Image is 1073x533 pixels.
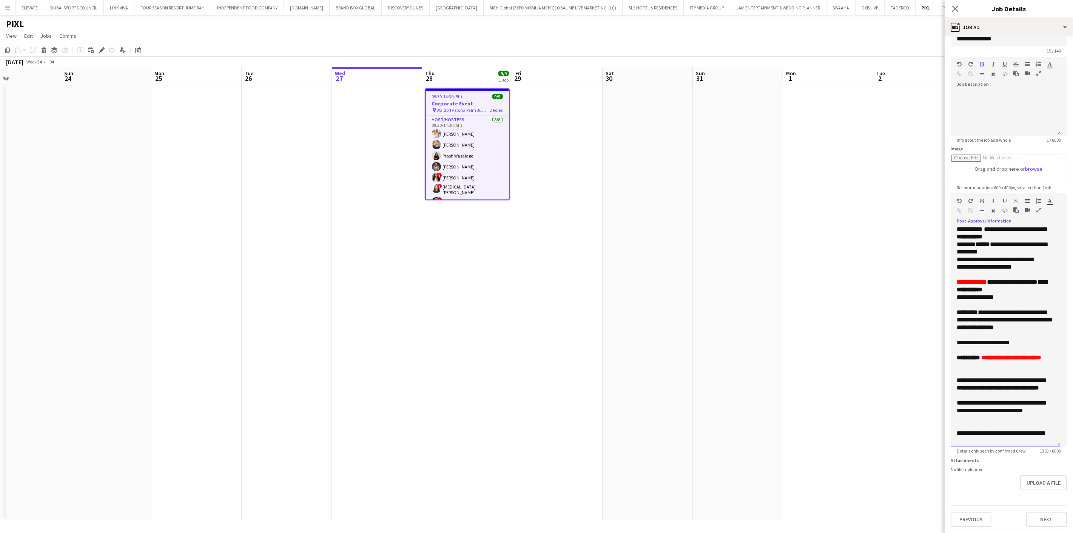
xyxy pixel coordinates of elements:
span: 26 [244,74,253,83]
button: Horizontal Line [979,208,985,214]
button: Fullscreen [1036,70,1041,76]
button: Undo [957,198,962,204]
button: Text Color [1047,61,1053,67]
button: Insert video [1025,207,1030,213]
button: Strikethrough [1013,61,1019,67]
span: 29 [514,74,521,83]
button: Italic [991,198,996,204]
div: 1 Job [499,77,509,83]
button: DISCOVERY DUNES [382,0,430,15]
span: 1 / 8000 [1041,137,1067,143]
span: 30 [604,74,614,83]
app-card-role: Host/Hostess8/809:30-14:30 (5h)[PERSON_NAME][PERSON_NAME]Prash Wasalage[PERSON_NAME]![PERSON_NAME... [426,116,509,220]
button: Fullscreen [1036,207,1041,213]
button: ELEVATE [15,0,44,15]
span: Wed [335,70,345,77]
span: 31 [695,74,705,83]
button: Horizontal Line [979,71,985,77]
button: Strikethrough [1013,198,1019,204]
span: Details only seen by confirmed Crew [951,448,1032,454]
span: 25 [153,74,164,83]
div: [DATE] [6,58,23,66]
button: Unordered List [1025,198,1030,204]
span: Info about the job as a whole [951,137,1017,143]
span: Waldorf Astoria Palm Jumeirah [437,107,490,113]
span: Recommendation: 600 x 400px, smaller than 2mb [951,185,1057,190]
a: Comms [56,31,79,41]
span: Mon [786,70,796,77]
button: JAM ENTERTAINMENT & WEDDING PLANNER [730,0,826,15]
app-job-card: 09:30-14:30 (5h)9/9Corporate Event Waldorf Astoria Palm Jumeirah2 RolesHost/Hostess8/809:30-14:30... [425,88,510,200]
span: 1363 / 8000 [1034,448,1067,454]
span: ! [438,197,442,202]
div: +04 [47,59,54,65]
button: BRAND BOX GLOBAL [330,0,382,15]
button: LINK VIVA [104,0,134,15]
span: Sun [64,70,73,77]
a: Jobs [37,31,55,41]
button: FADERCO [885,0,916,15]
button: Undo [957,61,962,67]
span: 24 [63,74,73,83]
span: 09:30-14:30 (5h) [432,94,462,99]
h1: PIXL [6,18,24,29]
button: Clear Formatting [991,71,996,77]
button: MCH Global (EXPOMOBILIA MCH GLOBAL ME LIVE MARKETING LLC) [484,0,623,15]
span: Edit [24,32,33,39]
button: SWAAHA [826,0,856,15]
h3: Corporate Event [426,100,509,107]
span: Mon [154,70,164,77]
button: Previous [951,512,991,527]
button: [GEOGRAPHIC_DATA] [430,0,484,15]
label: Attachments [951,457,979,463]
button: Underline [1002,198,1007,204]
span: Tue [245,70,253,77]
button: Upload a file [1020,475,1067,490]
button: PIXL [916,0,936,15]
button: Insert video [1025,70,1030,76]
span: Fri [515,70,521,77]
span: Comms [59,32,76,39]
button: Ordered List [1036,198,1041,204]
span: Week 34 [25,59,44,65]
h3: Job Details [945,4,1073,14]
button: Unordered List [1025,61,1030,67]
button: Paste as plain text [1013,70,1019,76]
span: Thu [425,70,435,77]
span: 1 [785,74,796,83]
button: [DOMAIN_NAME] [284,0,330,15]
button: Redo [968,61,973,67]
button: Bold [979,198,985,204]
button: INDEPENDENT FOOD COMPANY [211,0,284,15]
button: Next [1026,512,1067,527]
button: Underline [1002,61,1007,67]
button: Ordered List [1036,61,1041,67]
button: Bold [979,61,985,67]
span: View [6,32,17,39]
a: Edit [21,31,36,41]
button: Redo [968,198,973,204]
button: HTML Code [1002,208,1007,214]
span: Sun [696,70,705,77]
span: 28 [424,74,435,83]
button: FOUR SEASON RESORT JUMEIRAH [134,0,211,15]
button: Paste as plain text [1013,207,1019,213]
button: Clear Formatting [991,208,996,214]
span: ! [438,184,442,188]
button: PHYLEAS [936,0,965,15]
div: Job Ad [945,18,1073,36]
span: 9/9 [498,71,509,76]
span: 9/9 [492,94,503,99]
button: DUBAI SPORTS COUNCIL [44,0,104,15]
button: Text Color [1047,198,1053,204]
button: ITP MEDIA GROUP [684,0,730,15]
span: ! [438,173,442,178]
span: 15 / 140 [1041,48,1067,54]
button: DXB LIVE [856,0,885,15]
span: Tue [876,70,885,77]
button: HTML Code [1002,71,1007,77]
div: No files uploaded. [951,467,1067,472]
span: 2 [875,74,885,83]
button: Italic [991,61,996,67]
